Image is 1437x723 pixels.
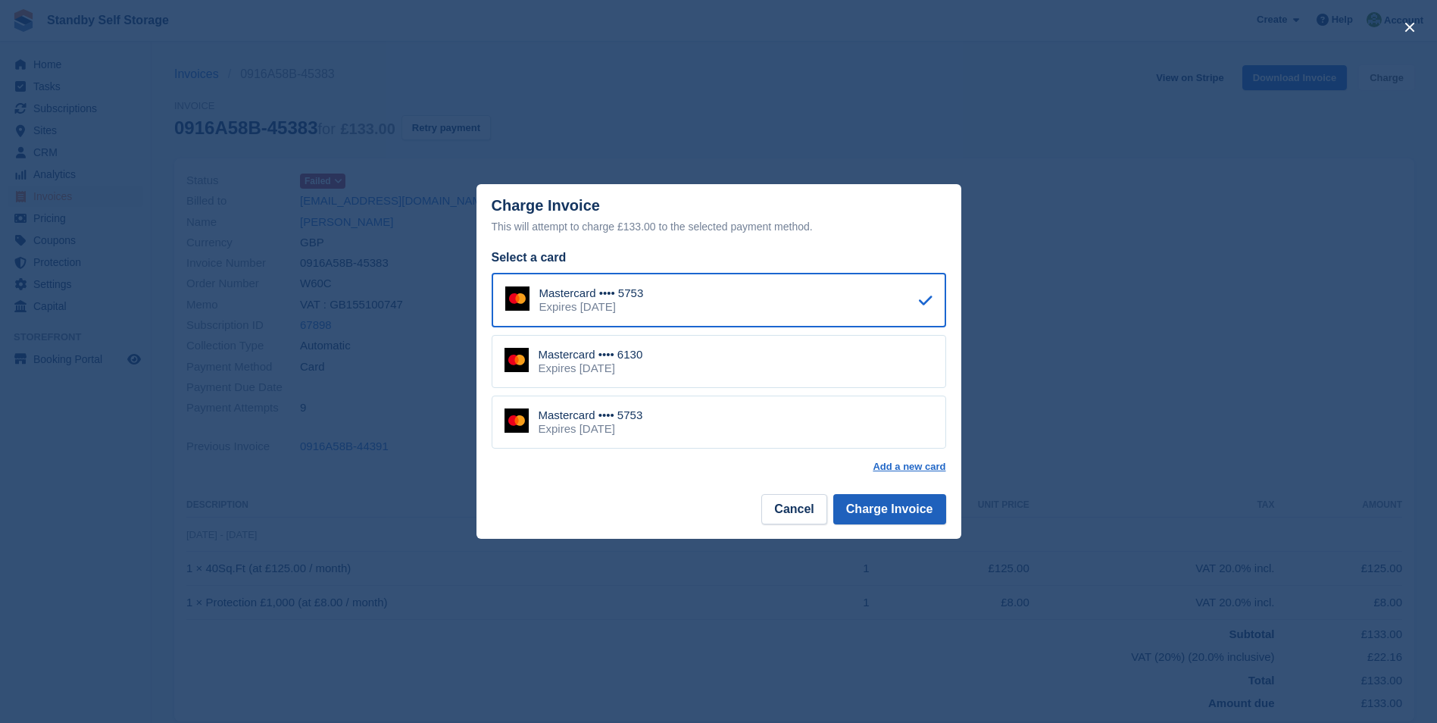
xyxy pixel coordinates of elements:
img: Mastercard Logo [505,286,530,311]
button: Cancel [761,494,826,524]
div: Expires [DATE] [539,300,644,314]
div: Select a card [492,249,946,267]
div: Charge Invoice [492,197,946,236]
div: Mastercard •••• 5753 [539,408,643,422]
div: Expires [DATE] [539,361,643,375]
div: Mastercard •••• 5753 [539,286,644,300]
div: Expires [DATE] [539,422,643,436]
img: Mastercard Logo [505,408,529,433]
a: Add a new card [873,461,945,473]
img: Mastercard Logo [505,348,529,372]
div: Mastercard •••• 6130 [539,348,643,361]
div: This will attempt to charge £133.00 to the selected payment method. [492,218,946,236]
button: close [1398,15,1422,39]
button: Charge Invoice [833,494,946,524]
